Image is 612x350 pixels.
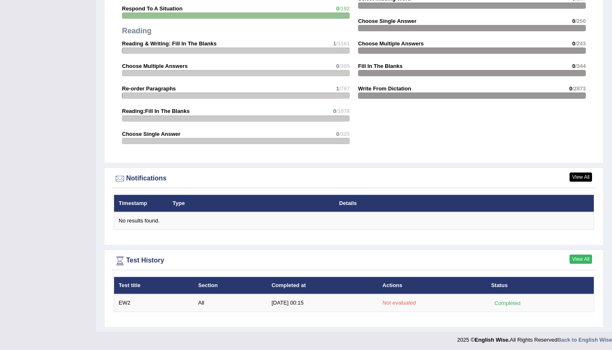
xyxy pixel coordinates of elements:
span: 1 [333,40,336,47]
div: 2025 © All Rights Reserved [457,332,612,344]
strong: Respond To A Situation [122,5,182,12]
span: /1161 [336,40,350,47]
span: 0 [572,40,575,47]
span: /1078 [336,108,350,114]
span: /325 [339,131,350,137]
div: Completed [491,299,524,307]
span: 0 [569,85,572,92]
div: Test History [114,255,594,267]
span: /305 [339,63,350,69]
strong: Reading [122,27,152,35]
strong: Choose Multiple Answers [358,40,424,47]
span: 0 [336,63,339,69]
th: Timestamp [114,195,168,212]
span: 0 [336,5,339,12]
div: Notifications [114,172,594,185]
a: View All [570,255,592,264]
span: /344 [575,63,586,69]
strong: Write From Dictation [358,85,411,92]
strong: Choose Single Answer [122,131,180,137]
strong: Reading & Writing: Fill In The Blanks [122,40,216,47]
em: Not evaluated [383,300,416,306]
span: /243 [575,40,586,47]
span: 0 [333,108,336,114]
span: /2873 [572,85,586,92]
span: 1 [336,85,339,92]
td: [DATE] 00:15 [267,294,378,312]
strong: Choose Single Answer [358,18,416,24]
span: /250 [575,18,586,24]
div: No results found. [119,217,589,225]
td: All [194,294,267,312]
span: /767 [339,85,350,92]
th: Actions [378,277,487,294]
span: 0 [572,18,575,24]
th: Type [168,195,335,212]
span: /192 [339,5,350,12]
strong: Fill In The Blanks [358,63,403,69]
th: Details [334,195,544,212]
span: 0 [336,131,339,137]
th: Section [194,277,267,294]
span: 0 [572,63,575,69]
th: Status [487,277,594,294]
th: Test title [114,277,194,294]
th: Completed at [267,277,378,294]
a: View All [570,172,592,182]
strong: Re-order Paragraphs [122,85,176,92]
strong: Choose Multiple Answers [122,63,188,69]
strong: Reading:Fill In The Blanks [122,108,190,114]
td: EW2 [114,294,194,312]
a: Back to English Wise [557,337,612,343]
strong: English Wise. [475,337,510,343]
